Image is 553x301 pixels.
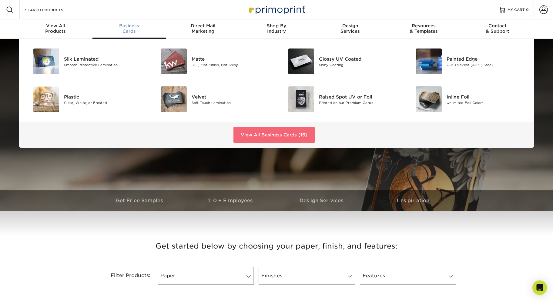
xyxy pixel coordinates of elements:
[447,55,527,62] div: Painted Edge
[461,23,534,34] div: & Support
[192,62,272,67] div: Dull, Flat Finish, Not Shiny
[288,86,314,112] img: Raised Spot UV or Foil Business Cards
[387,23,461,34] div: & Templates
[192,55,272,62] div: Matte
[33,86,59,112] img: Plastic Business Cards
[313,23,387,34] div: Services
[64,100,144,105] div: Clear, White, or Frosted
[409,46,527,77] a: Painted Edge Business Cards Painted Edge Our Thickest (32PT) Stock
[288,48,314,74] img: Glossy UV Coated Business Cards
[19,19,92,39] a: View AllProducts
[447,93,527,100] div: Inline Foil
[154,46,272,77] a: Matte Business Cards Matte Dull, Flat Finish, Not Shiny
[64,62,144,67] div: Smooth Protective Lamination
[240,23,313,28] span: Shop By
[95,267,155,285] div: Filter Products:
[461,23,534,28] span: Contact
[166,23,240,28] span: Direct Mail
[416,48,442,74] img: Painted Edge Business Cards
[319,93,399,100] div: Raised Spot UV or Foil
[166,19,240,39] a: Direct MailMarketing
[92,23,166,34] div: Cards
[25,6,84,13] input: SEARCH PRODUCTS.....
[387,23,461,28] span: Resources
[319,100,399,105] div: Printed on our Premium Cards
[26,84,145,115] a: Plastic Business Cards Plastic Clear, White, or Frosted
[192,100,272,105] div: Soft Touch Lamination
[281,84,400,115] a: Raised Spot UV or Foil Business Cards Raised Spot UV or Foil Printed on our Premium Cards
[64,55,144,62] div: Silk Laminated
[92,19,166,39] a: BusinessCards
[154,84,272,115] a: Velvet Business Cards Velvet Soft Touch Lamination
[259,267,355,285] a: Finishes
[158,267,254,285] a: Paper
[508,7,525,12] span: MY CART
[99,232,454,260] h3: Get started below by choosing your paper, finish, and features:
[526,8,529,12] span: 0
[246,3,307,16] img: Primoprint
[192,93,272,100] div: Velvet
[360,267,456,285] a: Features
[161,86,187,112] img: Velvet Business Cards
[313,23,387,28] span: Design
[461,19,534,39] a: Contact& Support
[387,19,461,39] a: Resources& Templates
[240,23,313,34] div: Industry
[161,48,187,74] img: Matte Business Cards
[416,86,442,112] img: Inline Foil Business Cards
[319,62,399,67] div: Shiny Coating
[19,23,92,34] div: Products
[281,46,400,77] a: Glossy UV Coated Business Cards Glossy UV Coated Shiny Coating
[313,19,387,39] a: DesignServices
[240,19,313,39] a: Shop ByIndustry
[447,62,527,67] div: Our Thickest (32PT) Stock
[409,84,527,115] a: Inline Foil Business Cards Inline Foil Unlimited Foil Colors
[319,55,399,62] div: Glossy UV Coated
[26,46,145,77] a: Silk Laminated Business Cards Silk Laminated Smooth Protective Lamination
[166,23,240,34] div: Marketing
[447,100,527,105] div: Unlimited Foil Colors
[233,127,315,143] a: View All Business Cards (16)
[19,23,92,28] span: View All
[92,23,166,28] span: Business
[532,280,547,295] div: Open Intercom Messenger
[33,48,59,74] img: Silk Laminated Business Cards
[64,93,144,100] div: Plastic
